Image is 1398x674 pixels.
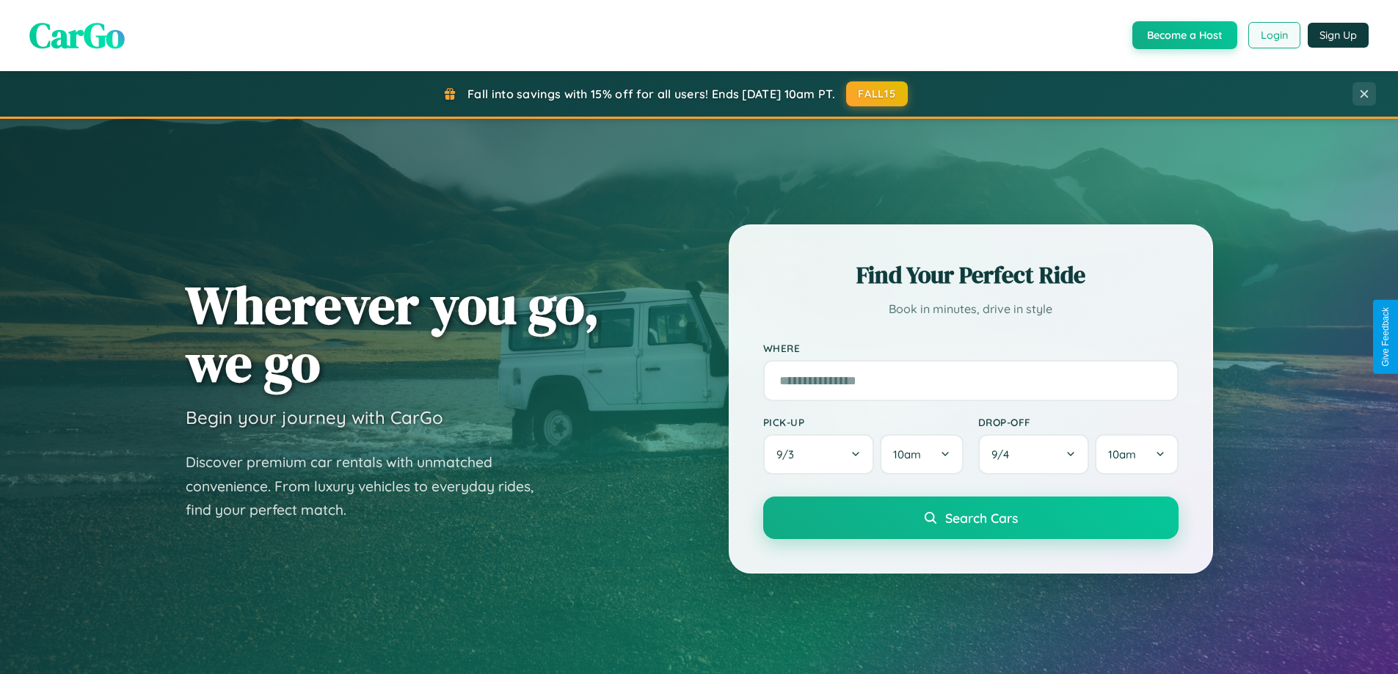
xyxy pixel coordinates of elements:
[1380,307,1391,367] div: Give Feedback
[880,434,963,475] button: 10am
[467,87,835,101] span: Fall into savings with 15% off for all users! Ends [DATE] 10am PT.
[893,447,921,461] span: 10am
[186,450,553,522] p: Discover premium car rentals with unmatched convenience. From luxury vehicles to everyday rides, ...
[991,447,1016,461] span: 9 / 4
[763,298,1179,320] p: Book in minutes, drive in style
[1248,22,1300,48] button: Login
[186,406,443,428] h3: Begin your journey with CarGo
[1308,23,1369,48] button: Sign Up
[1108,447,1136,461] span: 10am
[978,416,1179,428] label: Drop-off
[846,81,908,106] button: FALL15
[978,434,1090,475] button: 9/4
[1132,21,1237,49] button: Become a Host
[763,434,875,475] button: 9/3
[763,342,1179,354] label: Where
[29,11,125,59] span: CarGo
[763,259,1179,291] h2: Find Your Perfect Ride
[186,276,600,392] h1: Wherever you go, we go
[1095,434,1178,475] button: 10am
[763,497,1179,539] button: Search Cars
[763,416,964,428] label: Pick-up
[945,510,1018,526] span: Search Cars
[776,447,801,461] span: 9 / 3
